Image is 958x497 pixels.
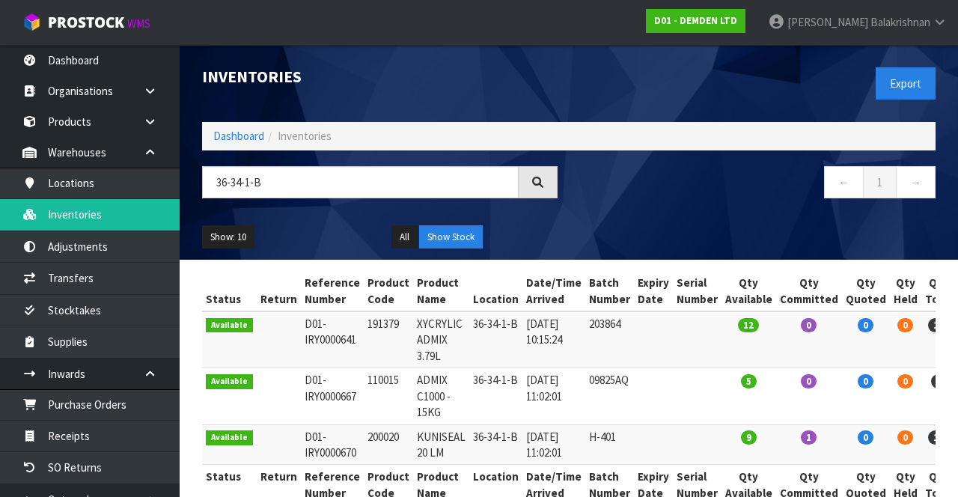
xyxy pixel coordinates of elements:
td: 200020 [364,424,413,465]
td: D01-IRY0000667 [301,368,364,424]
th: Qty Held [890,271,921,311]
small: WMS [127,16,150,31]
h1: Inventories [202,67,558,85]
td: [DATE] 11:02:01 [522,424,585,465]
a: Dashboard [213,129,264,143]
button: Show Stock [419,225,483,249]
td: XYCRYLIC ADMIX 3.79L [413,311,469,368]
td: D01-IRY0000670 [301,424,364,465]
button: Export [876,67,936,100]
a: → [896,166,936,198]
span: 0 [897,318,913,332]
th: Expiry Date [634,271,673,311]
span: 9 [741,430,757,445]
span: 5 [931,374,947,388]
th: Return [257,271,301,311]
a: 1 [863,166,897,198]
td: 36-34-1-B [469,424,522,465]
span: Available [206,318,253,333]
img: cube-alt.png [22,13,41,31]
span: 12 [738,318,759,332]
td: ADMIX C1000 - 15KG [413,368,469,424]
th: Status [202,271,257,311]
th: Batch Number [585,271,634,311]
td: [DATE] 11:02:01 [522,368,585,424]
span: 5 [741,374,757,388]
span: Inventories [278,129,332,143]
span: 10 [928,430,949,445]
span: 0 [801,318,817,332]
strong: D01 - DEMDEN LTD [654,14,737,27]
input: Search inventories [202,166,519,198]
nav: Page navigation [580,166,936,203]
td: KUNISEAL 20 LM [413,424,469,465]
td: 203864 [585,311,634,368]
button: All [391,225,418,249]
span: Available [206,430,253,445]
td: 191379 [364,311,413,368]
th: Serial Number [673,271,721,311]
span: 0 [897,430,913,445]
th: Reference Number [301,271,364,311]
span: Available [206,374,253,389]
span: 0 [858,374,873,388]
span: 0 [858,430,873,445]
th: Product Name [413,271,469,311]
td: 36-34-1-B [469,368,522,424]
span: 0 [897,374,913,388]
span: 0 [858,318,873,332]
th: Qty Available [721,271,776,311]
th: Location [469,271,522,311]
span: 12 [928,318,949,332]
a: ← [824,166,864,198]
th: Product Code [364,271,413,311]
th: Qty Committed [776,271,842,311]
td: 09825AQ [585,368,634,424]
td: [DATE] 10:15:24 [522,311,585,368]
span: [PERSON_NAME] [787,15,868,29]
span: 1 [801,430,817,445]
th: Qty Quoted [842,271,890,311]
th: Date/Time Arrived [522,271,585,311]
td: D01-IRY0000641 [301,311,364,368]
span: Balakrishnan [870,15,930,29]
td: H-401 [585,424,634,465]
a: D01 - DEMDEN LTD [646,9,745,33]
span: 0 [801,374,817,388]
button: Show: 10 [202,225,254,249]
td: 36-34-1-B [469,311,522,368]
th: Qty Total [921,271,957,311]
span: ProStock [48,13,124,32]
td: 110015 [364,368,413,424]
